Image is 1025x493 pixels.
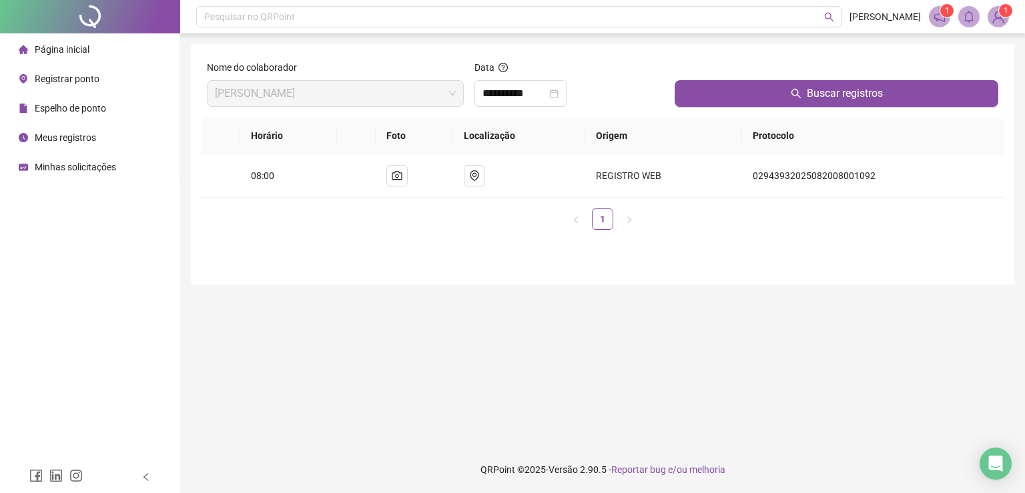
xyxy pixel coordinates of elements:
footer: QRPoint © 2025 - 2.90.5 - [180,446,1025,493]
span: left [141,472,151,482]
li: Página anterior [565,208,587,230]
span: question-circle [498,63,508,72]
span: notification [934,11,946,23]
th: Origem [585,118,743,154]
button: Buscar registros [675,80,998,107]
div: Open Intercom Messenger [980,448,1012,480]
span: 1 [1004,6,1008,15]
th: Protocolo [742,118,1004,154]
span: clock-circle [19,133,28,142]
sup: Atualize o seu contato no menu Meus Dados [999,4,1012,17]
span: Minhas solicitações [35,162,116,172]
td: 02943932025082008001092 [742,154,1004,198]
span: 1 [945,6,950,15]
span: Data [474,62,494,73]
span: right [625,216,633,224]
span: left [572,216,580,224]
sup: 1 [940,4,954,17]
span: Reportar bug e/ou melhoria [611,464,725,475]
button: left [565,208,587,230]
a: 1 [593,209,613,229]
span: Meus registros [35,132,96,143]
span: Página inicial [35,44,89,55]
span: Buscar registros [807,86,883,102]
button: right [619,208,640,230]
li: 1 [592,208,613,230]
span: instagram [69,469,83,482]
span: environment [19,74,28,84]
th: Foto [376,118,453,154]
span: RAYANE SILVA GUIMARAES [215,81,456,106]
li: Próxima página [619,208,640,230]
span: Registrar ponto [35,73,99,84]
span: Espelho de ponto [35,103,106,114]
th: Horário [240,118,337,154]
span: facebook [29,469,43,482]
span: linkedin [49,469,63,482]
span: camera [392,170,402,181]
span: search [791,88,801,99]
span: [PERSON_NAME] [849,9,921,24]
img: 93700 [988,7,1008,27]
span: search [824,12,834,22]
th: Localização [453,118,585,154]
span: Versão [549,464,578,475]
td: REGISTRO WEB [585,154,743,198]
span: bell [963,11,975,23]
span: 08:00 [251,170,274,181]
span: schedule [19,162,28,172]
span: environment [469,170,480,181]
label: Nome do colaborador [207,60,306,75]
span: home [19,45,28,54]
span: file [19,104,28,113]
